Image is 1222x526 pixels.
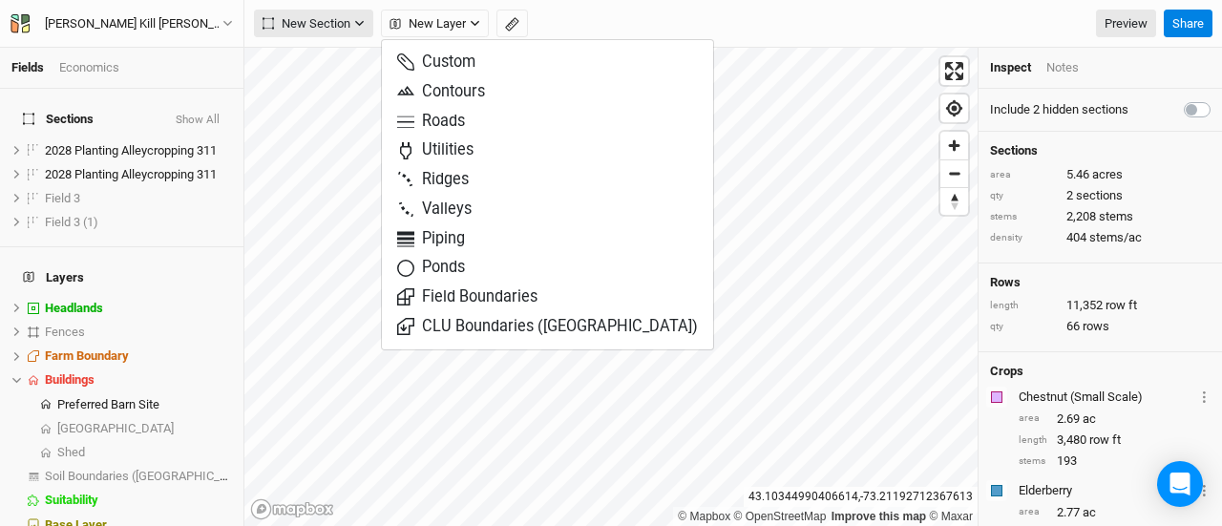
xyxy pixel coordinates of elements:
[45,469,257,483] span: Soil Boundaries ([GEOGRAPHIC_DATA])
[1046,59,1079,76] div: Notes
[1019,504,1211,521] div: 2.77
[397,228,465,250] span: Piping
[1106,297,1137,314] span: row ft
[45,325,232,340] div: Fences
[990,208,1211,225] div: 2,208
[45,215,232,230] div: Field 3 (1)
[1157,461,1203,507] div: Open Intercom Messenger
[11,60,44,74] a: Fields
[1019,433,1047,448] div: length
[397,199,472,221] span: Valleys
[1198,386,1211,408] button: Crop Usage
[940,159,968,187] button: Zoom out
[11,259,232,297] h4: Layers
[45,167,217,181] span: 2028 Planting Alleycropping 311
[397,81,485,103] span: Contours
[397,111,465,133] span: Roads
[45,191,232,206] div: Field 3
[1083,410,1096,428] span: ac
[990,101,1128,118] label: Include 2 hidden sections
[57,397,232,412] div: Preferred Barn Site
[496,10,528,38] button: Shortcut: M
[990,320,1057,334] div: qty
[45,167,232,182] div: 2028 Planting Alleycropping 311
[57,445,85,459] span: Shed
[45,301,232,316] div: Headlands
[1164,10,1212,38] button: Share
[45,143,232,158] div: 2028 Planting Alleycropping 311
[397,139,474,161] span: Utilities
[45,469,232,484] div: Soil Boundaries (US)
[734,510,827,523] a: OpenStreetMap
[59,59,119,76] div: Economics
[1019,389,1194,406] div: Chestnut (Small Scale)
[45,14,222,33] div: Batten Kill Groves
[254,10,373,38] button: New Section
[990,318,1211,335] div: 66
[990,168,1057,182] div: area
[832,510,926,523] a: Improve this map
[1083,318,1109,335] span: rows
[1019,452,1211,470] div: 193
[57,421,174,435] span: [GEOGRAPHIC_DATA]
[263,14,350,33] span: New Section
[940,57,968,85] span: Enter fullscreen
[45,215,98,229] span: Field 3 (1)
[1076,187,1123,204] span: sections
[397,257,465,279] span: Ponds
[990,297,1211,314] div: 11,352
[45,348,232,364] div: Farm Boundary
[45,372,95,387] span: Buildings
[990,275,1211,290] h4: Rows
[397,286,537,308] span: Field Boundaries
[1089,229,1142,246] span: stems/ac
[1019,411,1047,426] div: area
[45,348,129,363] span: Farm Boundary
[397,52,475,74] span: Custom
[1083,504,1096,521] span: ac
[678,510,730,523] a: Mapbox
[990,187,1211,204] div: 2
[10,13,234,34] button: [PERSON_NAME] Kill [PERSON_NAME]
[990,231,1057,245] div: density
[929,510,973,523] a: Maxar
[1019,482,1194,499] div: Elderberry
[45,493,232,508] div: Suitability
[1099,208,1133,225] span: stems
[381,10,489,38] button: New Layer
[1019,431,1211,449] div: 3,480
[990,143,1211,158] h4: Sections
[45,191,80,205] span: Field 3
[45,301,103,315] span: Headlands
[397,316,698,338] span: CLU Boundaries ([GEOGRAPHIC_DATA])
[397,169,469,191] span: Ridges
[45,14,222,33] div: [PERSON_NAME] Kill [PERSON_NAME]
[990,210,1057,224] div: stems
[390,14,466,33] span: New Layer
[1092,166,1123,183] span: acres
[45,493,98,507] span: Suitability
[1096,10,1156,38] a: Preview
[244,48,978,526] canvas: Map
[57,445,232,460] div: Shed
[940,132,968,159] button: Zoom in
[940,95,968,122] button: Find my location
[744,487,978,507] div: 43.10344990406614 , -73.21192712367613
[1019,505,1047,519] div: area
[940,188,968,215] span: Reset bearing to north
[45,143,217,158] span: 2028 Planting Alleycropping 311
[175,114,221,127] button: Show All
[57,397,159,411] span: Preferred Barn Site
[990,299,1057,313] div: length
[990,229,1211,246] div: 404
[990,364,1023,379] h4: Crops
[23,112,94,127] span: Sections
[1019,454,1047,469] div: stems
[940,160,968,187] span: Zoom out
[45,372,232,388] div: Buildings
[990,166,1211,183] div: 5.46
[57,421,232,436] div: Secondary Barn Site
[1198,479,1211,501] button: Crop Usage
